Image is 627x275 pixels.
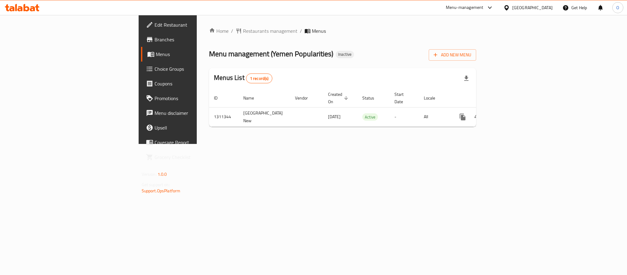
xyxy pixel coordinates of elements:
[155,65,238,73] span: Choice Groups
[459,71,474,86] div: Export file
[446,4,483,11] div: Menu-management
[295,94,316,102] span: Vendor
[141,32,243,47] a: Branches
[141,47,243,62] a: Menus
[142,187,181,195] a: Support.OpsPlatform
[328,113,341,121] span: [DATE]
[141,106,243,120] a: Menu disclaimer
[419,107,450,126] td: All
[209,47,333,61] span: Menu management ( Yemen Popularities )
[209,89,519,127] table: enhanced table
[236,27,297,35] a: Restaurants management
[155,95,238,102] span: Promotions
[362,94,382,102] span: Status
[141,76,243,91] a: Coupons
[141,17,243,32] a: Edit Restaurant
[336,51,354,58] div: Inactive
[394,91,412,105] span: Start Date
[155,139,238,146] span: Coverage Report
[214,73,272,83] h2: Menus List
[141,62,243,76] a: Choice Groups
[312,27,326,35] span: Menus
[390,107,419,126] td: -
[142,181,170,189] span: Get support on:
[424,94,443,102] span: Locale
[155,109,238,117] span: Menu disclaimer
[336,52,354,57] span: Inactive
[155,153,238,161] span: Grocery Checklist
[362,114,378,121] span: Active
[243,94,262,102] span: Name
[155,124,238,131] span: Upsell
[246,73,273,83] div: Total records count
[455,110,470,124] button: more
[141,150,243,164] a: Grocery Checklist
[141,91,243,106] a: Promotions
[616,4,619,11] span: O
[155,36,238,43] span: Branches
[209,27,476,35] nav: breadcrumb
[512,4,553,11] div: [GEOGRAPHIC_DATA]
[156,51,238,58] span: Menus
[238,107,290,126] td: [GEOGRAPHIC_DATA] New
[142,170,157,178] span: Version:
[243,27,297,35] span: Restaurants management
[450,89,519,107] th: Actions
[470,110,485,124] button: Change Status
[214,94,226,102] span: ID
[300,27,302,35] li: /
[141,135,243,150] a: Coverage Report
[158,170,167,178] span: 1.0.0
[141,120,243,135] a: Upsell
[155,80,238,87] span: Coupons
[246,76,272,81] span: 1 record(s)
[328,91,350,105] span: Created On
[429,49,476,61] button: Add New Menu
[155,21,238,28] span: Edit Restaurant
[434,51,471,59] span: Add New Menu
